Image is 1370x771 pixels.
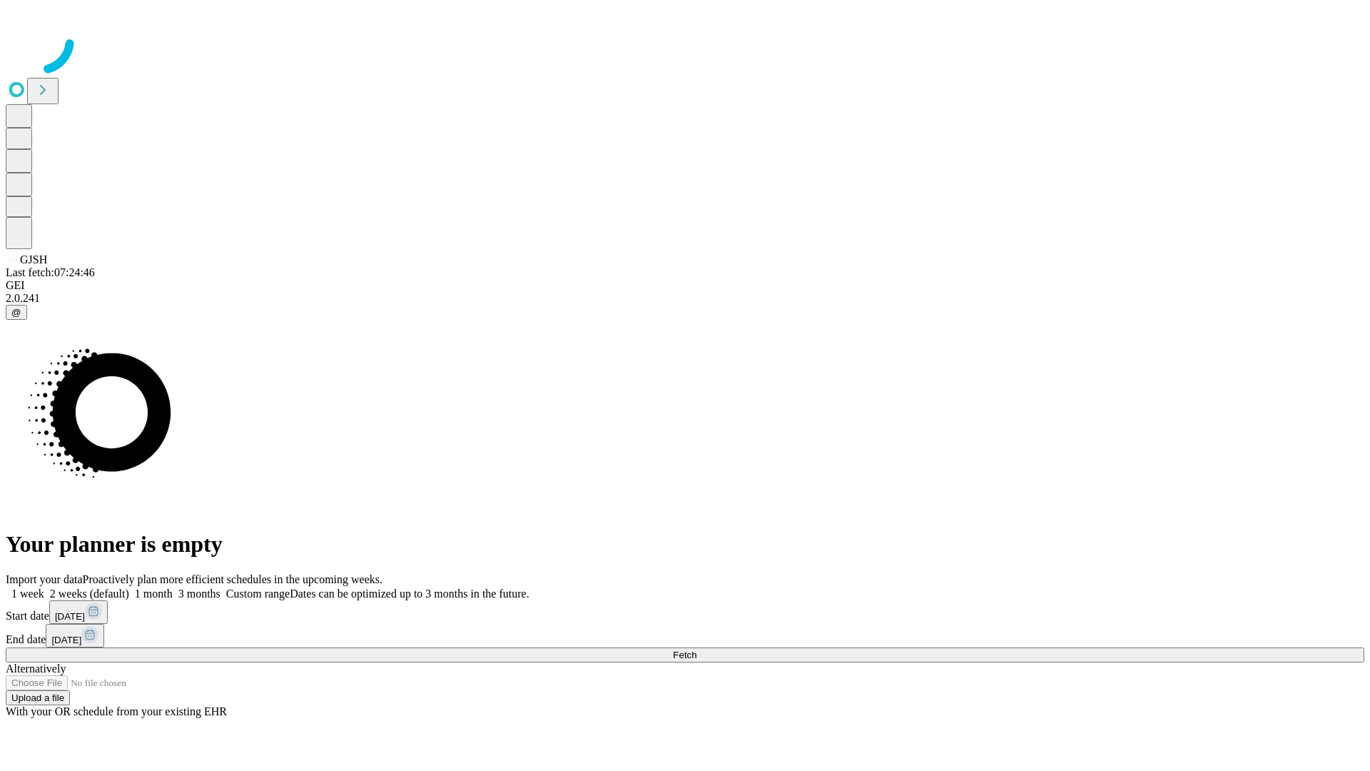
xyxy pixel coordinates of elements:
[6,573,83,585] span: Import your data
[83,573,382,585] span: Proactively plan more efficient schedules in the upcoming weeks.
[11,588,44,600] span: 1 week
[50,588,129,600] span: 2 weeks (default)
[226,588,290,600] span: Custom range
[6,600,1364,624] div: Start date
[49,600,108,624] button: [DATE]
[46,624,104,647] button: [DATE]
[11,307,21,318] span: @
[135,588,173,600] span: 1 month
[6,531,1364,558] h1: Your planner is empty
[55,611,85,622] span: [DATE]
[6,647,1364,662] button: Fetch
[6,292,1364,305] div: 2.0.241
[51,635,81,645] span: [DATE]
[6,705,227,717] span: With your OR schedule from your existing EHR
[6,624,1364,647] div: End date
[6,279,1364,292] div: GEI
[6,266,95,278] span: Last fetch: 07:24:46
[6,305,27,320] button: @
[673,650,696,660] span: Fetch
[178,588,220,600] span: 3 months
[20,253,47,266] span: GJSH
[290,588,529,600] span: Dates can be optimized up to 3 months in the future.
[6,662,66,675] span: Alternatively
[6,690,70,705] button: Upload a file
